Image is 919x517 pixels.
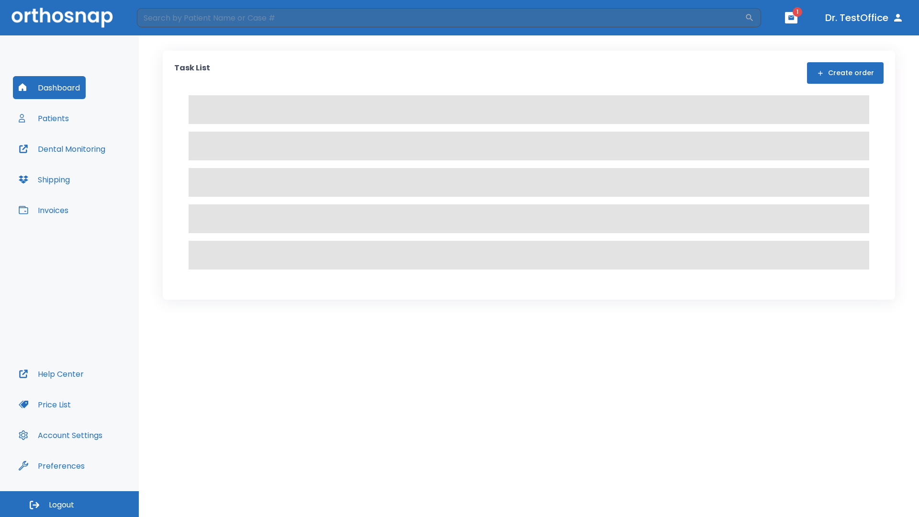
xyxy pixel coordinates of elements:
p: Task List [174,62,210,84]
button: Dr. TestOffice [821,9,908,26]
button: Create order [807,62,884,84]
span: 1 [793,7,802,17]
button: Price List [13,393,77,416]
span: Logout [49,500,74,510]
button: Patients [13,107,75,130]
input: Search by Patient Name or Case # [137,8,745,27]
button: Dental Monitoring [13,137,111,160]
button: Preferences [13,454,90,477]
button: Invoices [13,199,74,222]
button: Shipping [13,168,76,191]
button: Help Center [13,362,90,385]
button: Dashboard [13,76,86,99]
img: Orthosnap [11,8,113,27]
button: Account Settings [13,424,108,447]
